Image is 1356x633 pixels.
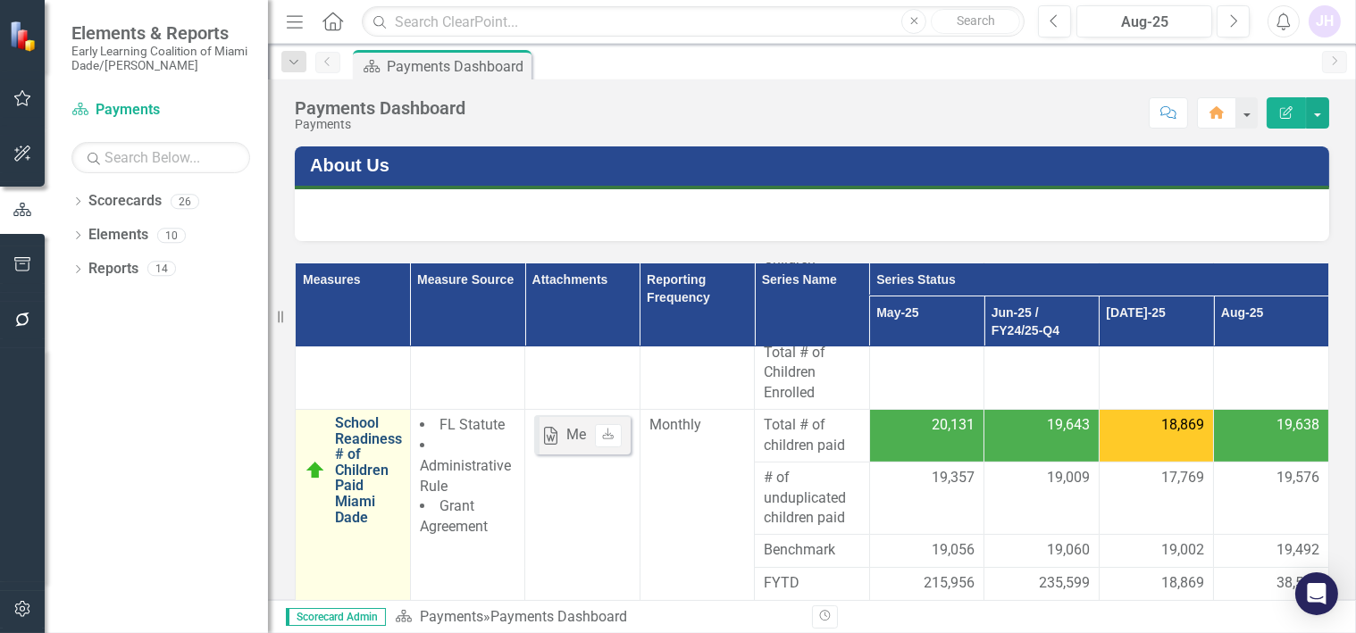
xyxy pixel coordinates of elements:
[71,100,250,121] a: Payments
[932,415,975,436] span: 20,131
[335,415,402,525] a: School Readiness # of Children Paid Miami Dade
[932,468,975,488] span: 19,357
[566,425,985,446] div: Measure Source Details_School Readiness # of Children Paid.docx
[755,410,870,462] td: Double-Click to Edit
[1276,573,1319,594] span: 38,507
[88,225,148,246] a: Elements
[1276,415,1319,436] span: 19,638
[420,608,483,625] a: Payments
[755,535,870,568] td: Double-Click to Edit
[295,118,465,131] div: Payments
[924,573,975,594] span: 215,956
[1099,410,1214,462] td: Double-Click to Edit
[1161,540,1204,561] span: 19,002
[1276,468,1319,488] span: 19,576
[525,410,640,601] td: Double-Click to Edit
[410,410,525,601] td: Double-Click to Edit
[1214,410,1329,462] td: Double-Click to Edit
[1161,415,1204,436] span: 18,869
[764,322,860,404] span: Average FYTD Total # of Children Enrolled
[764,573,860,594] span: FYTD
[88,259,138,279] a: Reports
[640,410,755,601] td: Double-Click to Edit
[296,410,411,601] td: Double-Click to Edit Right Click for Context Menu
[764,415,860,456] span: Total # of children paid
[395,607,799,628] div: »
[764,468,860,529] span: # of unduplicated children paid
[984,462,1100,535] td: Double-Click to Edit
[1047,540,1090,561] span: 19,060
[1276,540,1319,561] span: 19,492
[1099,462,1214,535] td: Double-Click to Edit
[171,194,199,209] div: 26
[984,410,1100,462] td: Double-Click to Edit
[1047,468,1090,488] span: 19,009
[420,457,511,495] span: Administrative Rule
[1076,5,1212,37] button: Aug-25
[1214,462,1329,535] td: Double-Click to Edit
[71,22,250,44] span: Elements & Reports
[932,540,975,561] span: 19,056
[71,142,250,173] input: Search Below...
[286,608,386,626] span: Scorecard Admin
[310,155,1320,175] h3: About Us
[931,9,1020,34] button: Search
[649,415,746,436] div: Monthly
[387,55,527,78] div: Payments Dashboard
[147,262,176,277] div: 14
[984,535,1100,568] td: Double-Click to Edit
[1295,572,1338,615] div: Open Intercom Messenger
[1099,535,1214,568] td: Double-Click to Edit
[88,191,162,212] a: Scorecards
[305,460,326,481] img: Above Target
[869,462,984,535] td: Double-Click to Edit
[420,497,488,535] span: Grant Agreement
[869,535,984,568] td: Double-Click to Edit
[157,228,186,243] div: 10
[957,13,995,28] span: Search
[71,44,250,73] small: Early Learning Coalition of Miami Dade/[PERSON_NAME]
[869,410,984,462] td: Double-Click to Edit
[764,540,860,561] span: Benchmark
[439,416,505,433] span: FL Statute
[9,21,40,52] img: ClearPoint Strategy
[1039,573,1090,594] span: 235,599
[1161,573,1204,594] span: 18,869
[295,98,465,118] div: Payments Dashboard
[755,462,870,535] td: Double-Click to Edit
[490,608,627,625] div: Payments Dashboard
[1083,12,1206,33] div: Aug-25
[1047,415,1090,436] span: 19,643
[362,6,1025,37] input: Search ClearPoint...
[1214,535,1329,568] td: Double-Click to Edit
[1309,5,1341,37] button: JH
[1161,468,1204,488] span: 17,769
